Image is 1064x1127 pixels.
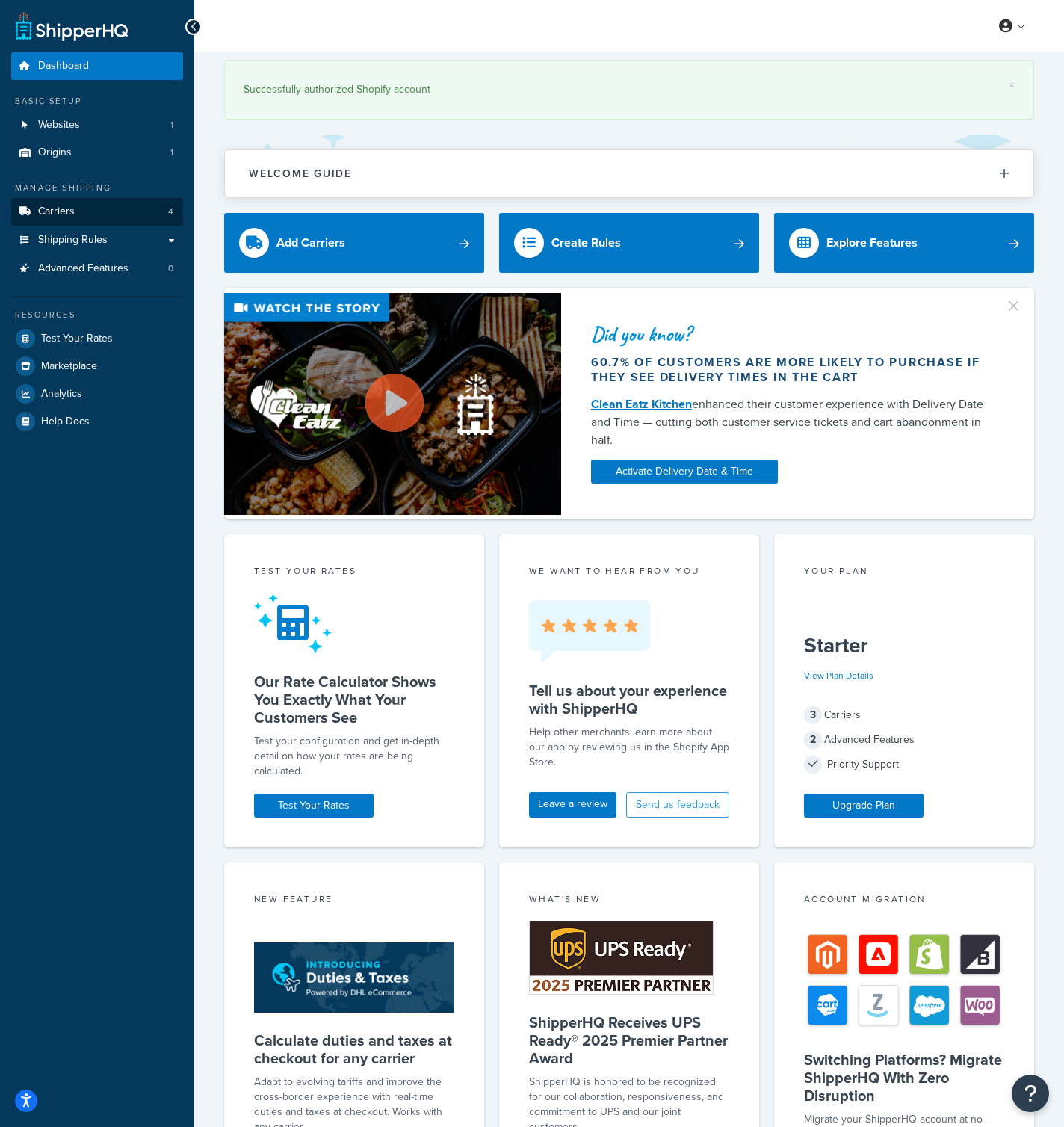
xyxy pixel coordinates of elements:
li: Origins [11,139,183,167]
a: Create Rules [499,213,759,273]
span: 3 [804,706,822,724]
h5: Our Rate Calculator Shows You Exactly What Your Customers See [254,673,454,726]
span: Help Docs [41,416,90,428]
h5: Starter [804,634,1004,658]
div: 60.7% of customers are more likely to purchase if they see delivery times in the cart [591,355,998,385]
a: Clean Eatz Kitchen [591,395,692,413]
button: Send us feedback [626,792,729,818]
a: Test Your Rates [11,325,183,352]
a: Leave a review [529,792,616,818]
p: Help other merchants learn more about our app by reviewing us in the Shopify App Store. [529,725,729,770]
div: What's New [529,892,729,910]
a: View Plan Details [804,669,873,682]
a: Advanced Features0 [11,255,183,282]
div: Resources [11,309,183,321]
a: Explore Features [774,213,1034,273]
a: × [1009,79,1015,91]
button: Welcome Guide [225,150,1033,197]
div: Add Carriers [276,232,345,253]
div: Manage Shipping [11,182,183,194]
div: Account Migration [804,892,1004,910]
div: Basic Setup [11,95,183,108]
div: Advanced Features [804,729,1004,750]
span: Carriers [38,206,75,218]
p: we want to hear from you [529,564,729,578]
img: Video thumbnail [224,293,561,515]
div: Priority Support [804,754,1004,775]
a: Marketplace [11,353,183,380]
span: 2 [804,731,822,749]
div: Your Plan [804,564,1004,581]
a: Help Docs [11,408,183,435]
a: Add Carriers [224,213,484,273]
div: enhanced their customer experience with Delivery Date and Time — cutting both customer service ti... [591,395,998,449]
div: Successfully authorized Shopify account [244,79,1015,100]
a: Activate Delivery Date & Time [591,460,778,484]
span: Analytics [41,388,82,401]
div: Test your configuration and get in-depth detail on how your rates are being calculated. [254,734,454,779]
li: Advanced Features [11,255,183,282]
h5: Tell us about your experience with ShipperHQ [529,682,729,717]
a: Shipping Rules [11,226,183,254]
li: Carriers [11,198,183,226]
span: 4 [168,206,173,218]
div: Did you know? [591,324,998,345]
div: Explore Features [826,232,918,253]
a: Test Your Rates [254,794,374,818]
h5: Switching Platforms? Migrate ShipperHQ With Zero Disruption [804,1051,1004,1105]
span: 0 [168,262,173,275]
div: New Feature [254,892,454,910]
h5: Calculate duties and taxes at checkout for any carrier [254,1031,454,1067]
span: 1 [170,119,173,132]
h2: Welcome Guide [249,168,352,179]
div: Test your rates [254,564,454,581]
a: Origins1 [11,139,183,167]
span: Marketplace [41,360,97,373]
span: Test Your Rates [41,333,113,345]
a: Analytics [11,380,183,407]
li: Websites [11,111,183,139]
span: Websites [38,119,80,132]
span: 1 [170,146,173,159]
span: Origins [38,146,72,159]
button: Open Resource Center [1012,1075,1049,1112]
a: Websites1 [11,111,183,139]
span: Dashboard [38,60,89,72]
h5: ShipperHQ Receives UPS Ready® 2025 Premier Partner Award [529,1013,729,1067]
span: Shipping Rules [38,234,108,247]
div: Create Rules [551,232,621,253]
div: Carriers [804,705,1004,726]
a: Carriers4 [11,198,183,226]
span: Advanced Features [38,262,129,275]
a: Dashboard [11,52,183,80]
a: Upgrade Plan [804,794,924,818]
